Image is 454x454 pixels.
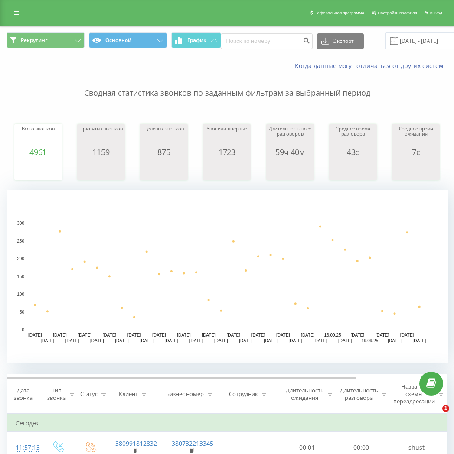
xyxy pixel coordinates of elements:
[227,333,241,337] text: [DATE]
[324,333,341,337] text: 16.09.25
[7,32,85,48] button: Рекрутинг
[142,148,186,156] div: 875
[239,338,253,343] text: [DATE]
[394,126,438,148] div: Среднее время ожидания
[286,387,324,402] div: Длительность ожидания
[16,148,60,156] div: 4961
[430,10,442,15] span: Выход
[17,274,24,279] text: 150
[361,338,378,343] text: 19.09.25
[268,156,312,182] svg: A chart.
[205,148,248,156] div: 1723
[376,333,389,337] text: [DATE]
[425,405,445,426] iframe: Intercom live chat
[80,390,98,398] div: Статус
[65,338,79,343] text: [DATE]
[289,338,303,343] text: [DATE]
[331,126,375,148] div: Среднее время разговора
[331,148,375,156] div: 43с
[79,156,123,182] svg: A chart.
[338,338,352,343] text: [DATE]
[393,383,435,405] div: Название схемы переадресации
[140,338,154,343] text: [DATE]
[7,70,447,99] p: Сводная статистика звонков по заданным фильтрам за выбранный период
[276,333,290,337] text: [DATE]
[264,338,278,343] text: [DATE]
[127,333,141,337] text: [DATE]
[394,148,438,156] div: 7с
[221,33,313,49] input: Поиск по номеру
[7,190,448,363] svg: A chart.
[166,390,204,398] div: Бизнес номер
[400,333,414,337] text: [DATE]
[331,156,375,182] svg: A chart.
[214,338,228,343] text: [DATE]
[152,333,166,337] text: [DATE]
[388,338,402,343] text: [DATE]
[171,32,221,48] button: График
[119,390,138,398] div: Клиент
[79,148,123,156] div: 1159
[20,310,25,315] text: 50
[202,333,216,337] text: [DATE]
[350,333,364,337] text: [DATE]
[229,390,258,398] div: Сотрудник
[22,328,24,332] text: 0
[314,10,364,15] span: Реферальная программа
[79,126,123,148] div: Принятых звонков
[251,333,265,337] text: [DATE]
[115,338,129,343] text: [DATE]
[17,292,24,297] text: 100
[90,338,104,343] text: [DATE]
[177,333,191,337] text: [DATE]
[115,439,157,448] a: 380991812832
[394,156,438,182] svg: A chart.
[28,333,42,337] text: [DATE]
[103,333,117,337] text: [DATE]
[165,338,179,343] text: [DATE]
[172,439,213,448] a: 380732213345
[301,333,315,337] text: [DATE]
[17,221,24,226] text: 300
[89,32,167,48] button: Основной
[142,156,186,182] svg: A chart.
[189,338,203,343] text: [DATE]
[268,148,312,156] div: 59ч 40м
[340,387,378,402] div: Длительность разговора
[205,156,248,182] svg: A chart.
[142,126,186,148] div: Целевых звонков
[442,405,449,412] span: 1
[378,10,417,15] span: Настройки профиля
[295,62,447,70] a: Когда данные могут отличаться от других систем
[16,126,60,148] div: Всего звонков
[78,333,91,337] text: [DATE]
[47,387,66,402] div: Тип звонка
[16,156,60,182] svg: A chart.
[268,126,312,148] div: Длительность всех разговоров
[412,338,426,343] text: [DATE]
[17,239,24,243] text: 250
[7,387,39,402] div: Дата звонка
[187,37,206,43] span: График
[317,33,364,49] button: Экспорт
[21,37,47,44] span: Рекрутинг
[53,333,67,337] text: [DATE]
[17,256,24,261] text: 200
[314,338,327,343] text: [DATE]
[205,126,248,148] div: Звонили впервые
[41,338,55,343] text: [DATE]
